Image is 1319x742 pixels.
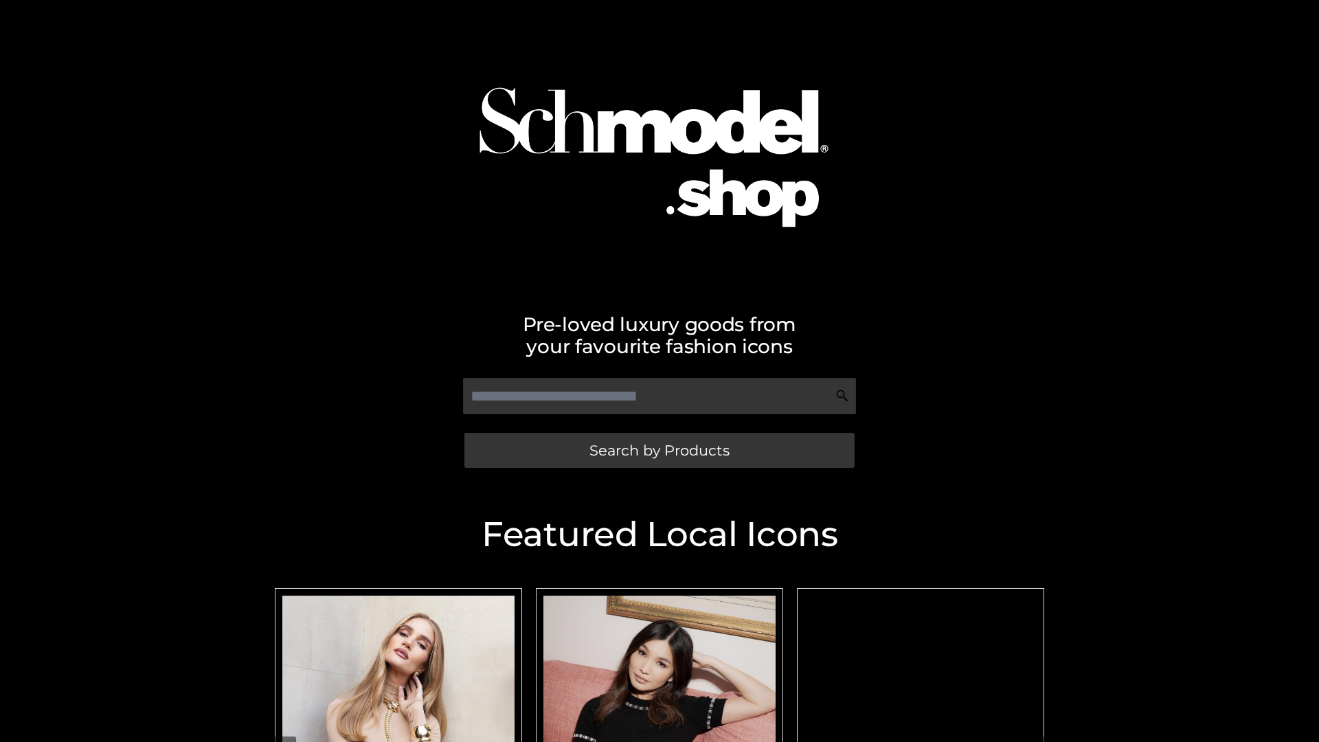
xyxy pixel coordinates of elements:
[835,389,849,403] img: Search Icon
[589,443,730,458] span: Search by Products
[268,313,1051,357] h2: Pre-loved luxury goods from your favourite fashion icons
[464,433,855,468] a: Search by Products
[268,517,1051,552] h2: Featured Local Icons​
